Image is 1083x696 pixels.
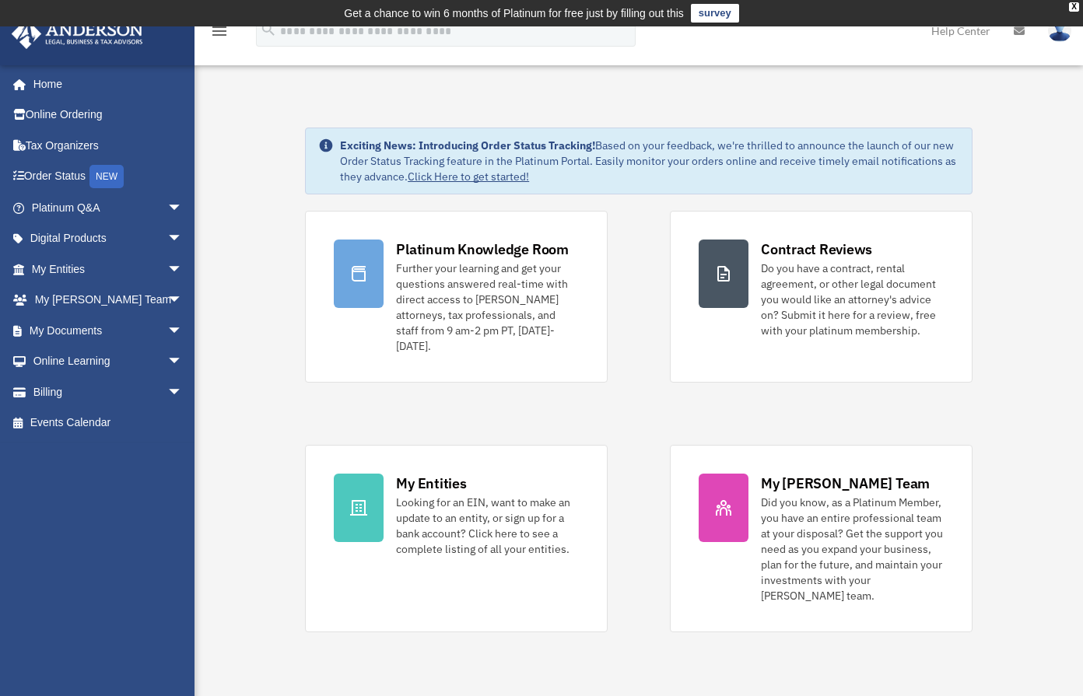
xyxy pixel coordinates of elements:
div: Contract Reviews [761,240,872,259]
a: My Entitiesarrow_drop_down [11,254,206,285]
span: arrow_drop_down [167,192,198,224]
span: arrow_drop_down [167,223,198,255]
div: My [PERSON_NAME] Team [761,474,930,493]
a: Contract Reviews Do you have a contract, rental agreement, or other legal document you would like... [670,211,973,383]
div: Do you have a contract, rental agreement, or other legal document you would like an attorney's ad... [761,261,944,338]
a: My Documentsarrow_drop_down [11,315,206,346]
div: Get a chance to win 6 months of Platinum for free just by filling out this [344,4,684,23]
a: Tax Organizers [11,130,206,161]
div: Further your learning and get your questions answered real-time with direct access to [PERSON_NAM... [396,261,579,354]
i: search [260,21,277,38]
div: NEW [89,165,124,188]
strong: Exciting News: Introducing Order Status Tracking! [340,138,595,152]
div: Platinum Knowledge Room [396,240,569,259]
span: arrow_drop_down [167,254,198,285]
a: Home [11,68,198,100]
span: arrow_drop_down [167,376,198,408]
a: Online Ordering [11,100,206,131]
span: arrow_drop_down [167,315,198,347]
div: Based on your feedback, we're thrilled to announce the launch of our new Order Status Tracking fe... [340,138,959,184]
i: menu [210,22,229,40]
a: Platinum Knowledge Room Further your learning and get your questions answered real-time with dire... [305,211,608,383]
a: My Entities Looking for an EIN, want to make an update to an entity, or sign up for a bank accoun... [305,445,608,632]
div: Looking for an EIN, want to make an update to an entity, or sign up for a bank account? Click her... [396,495,579,557]
a: Billingarrow_drop_down [11,376,206,407]
a: Online Learningarrow_drop_down [11,346,206,377]
div: My Entities [396,474,466,493]
a: Click Here to get started! [408,170,529,184]
a: Digital Productsarrow_drop_down [11,223,206,254]
a: Events Calendar [11,407,206,439]
a: Order StatusNEW [11,161,206,193]
a: menu [210,27,229,40]
a: survey [691,4,739,23]
img: User Pic [1048,19,1071,42]
div: close [1069,2,1079,12]
span: arrow_drop_down [167,346,198,378]
img: Anderson Advisors Platinum Portal [7,19,148,49]
span: arrow_drop_down [167,285,198,317]
a: My [PERSON_NAME] Teamarrow_drop_down [11,285,206,316]
a: My [PERSON_NAME] Team Did you know, as a Platinum Member, you have an entire professional team at... [670,445,973,632]
a: Platinum Q&Aarrow_drop_down [11,192,206,223]
div: Did you know, as a Platinum Member, you have an entire professional team at your disposal? Get th... [761,495,944,603]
